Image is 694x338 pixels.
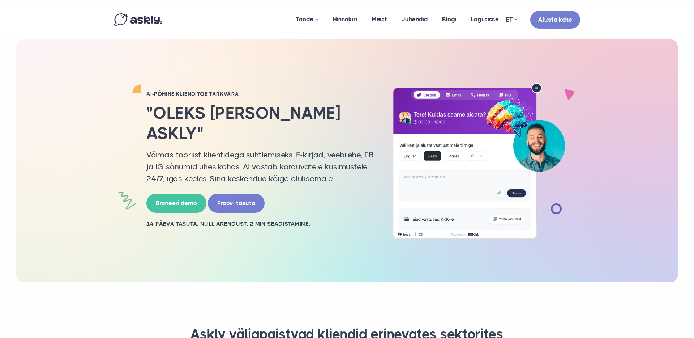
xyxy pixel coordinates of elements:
a: Proovi tasuta [208,194,265,213]
img: AI multilingual chat [385,83,573,239]
a: ET [506,14,517,25]
p: Võimas tööriist klientidega suhtlemiseks. E-kirjad, veebilehe, FB ja IG sõnumid ühes kohas. AI va... [146,149,374,185]
a: Toode [289,2,325,38]
a: Blogi [435,2,464,37]
a: Juhendid [394,2,435,37]
a: Logi sisse [464,2,506,37]
a: Broneeri demo [146,194,206,213]
a: Alusta kohe [530,11,580,29]
a: Hinnakiri [325,2,364,37]
h2: "Oleks [PERSON_NAME] Askly" [146,103,374,143]
h2: 14 PÄEVA TASUTA. NULL ARENDUST. 2 MIN SEADISTAMINE. [146,220,374,228]
a: Meist [364,2,394,37]
h2: AI-PÕHINE KLIENDITOE TARKVARA [146,90,374,98]
img: Askly [114,13,162,26]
